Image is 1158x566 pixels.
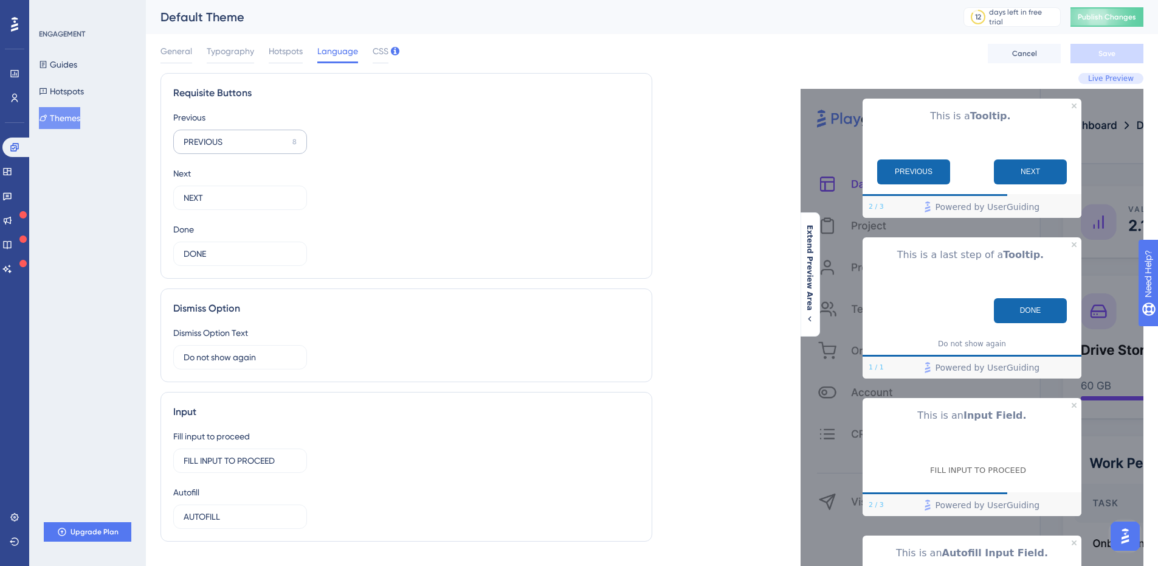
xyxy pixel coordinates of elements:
[184,351,297,364] input: Dismiss Option Text
[975,12,981,22] div: 12
[184,454,297,467] input: Fill input to proceed
[1072,540,1077,545] div: Close Preview
[1003,249,1044,260] b: Tooltip.
[872,408,1072,424] p: This is an
[1072,403,1077,408] div: Close Preview
[1072,242,1077,247] div: Close Preview
[1078,12,1136,22] span: Publish Changes
[1012,49,1037,58] span: Cancel
[160,9,933,26] div: Default Theme
[39,80,84,102] button: Hotspots
[173,485,199,500] div: Autofill
[1088,74,1134,83] span: Live Preview
[173,326,248,340] div: Dismiss Option Text
[317,44,358,58] span: Language
[173,429,250,444] div: Fill input to proceed
[936,498,1040,512] span: Powered by UserGuiding
[207,44,254,58] span: Typography
[173,405,639,419] div: Input
[988,44,1061,63] button: Cancel
[44,522,131,542] button: Upgrade Plan
[1072,103,1077,108] div: Close Preview
[877,159,950,184] button: Previous
[805,225,815,310] span: Extend Preview Area
[39,54,77,75] button: Guides
[994,159,1067,184] button: Next
[869,500,884,510] div: Step 2 of 3
[942,547,1049,559] b: Autofill Input Field.
[872,545,1072,561] p: This is an
[863,494,1081,516] div: Footer
[1098,49,1115,58] span: Save
[173,166,191,181] div: Next
[184,135,288,148] input: 8
[989,7,1056,27] div: days left in free trial
[800,225,819,324] button: Extend Preview Area
[184,191,297,204] input: Next
[938,339,1006,349] div: Do not show again
[29,3,76,18] span: Need Help?
[872,247,1072,263] p: This is a last step of a
[936,200,1040,214] span: Powered by UserGuiding
[160,44,192,58] span: General
[872,108,1072,124] p: This is a
[1070,44,1143,63] button: Save
[71,527,119,537] span: Upgrade Plan
[869,363,884,372] div: Step 1 of 1
[173,301,639,316] div: Dismiss Option
[39,107,80,129] button: Themes
[1070,7,1143,27] button: Publish Changes
[1107,518,1143,554] iframe: UserGuiding AI Assistant Launcher
[184,247,297,260] input: Done
[373,44,388,58] span: CSS
[994,298,1067,323] button: Done
[39,29,85,39] div: ENGAGEMENT
[184,510,297,523] input: Autofill
[930,466,1026,476] p: FILL INPUT TO PROCEED
[963,410,1027,421] b: Input Field.
[863,196,1081,218] div: Footer
[173,110,205,125] div: Previous
[936,360,1040,375] span: Powered by UserGuiding
[269,44,303,58] span: Hotspots
[869,202,884,212] div: Step 2 of 3
[863,357,1081,379] div: Footer
[292,137,297,147] div: 8
[970,110,1011,122] b: Tooltip.
[173,86,639,100] div: Requisite Buttons
[173,222,194,237] div: Done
